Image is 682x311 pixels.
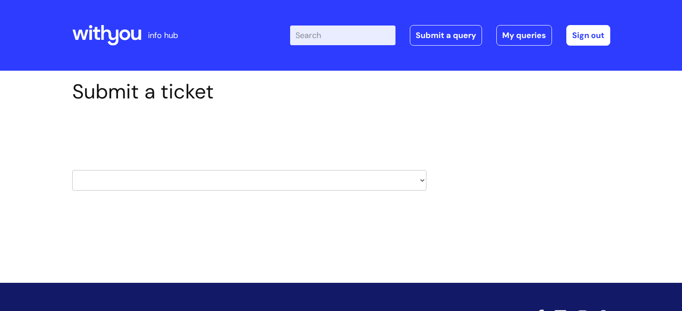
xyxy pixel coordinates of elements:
div: | - [290,25,610,46]
a: Submit a query [410,25,482,46]
input: Search [290,26,395,45]
p: info hub [148,28,178,43]
h1: Submit a ticket [72,80,426,104]
a: My queries [496,25,552,46]
h2: Select issue type [72,124,426,141]
a: Sign out [566,25,610,46]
